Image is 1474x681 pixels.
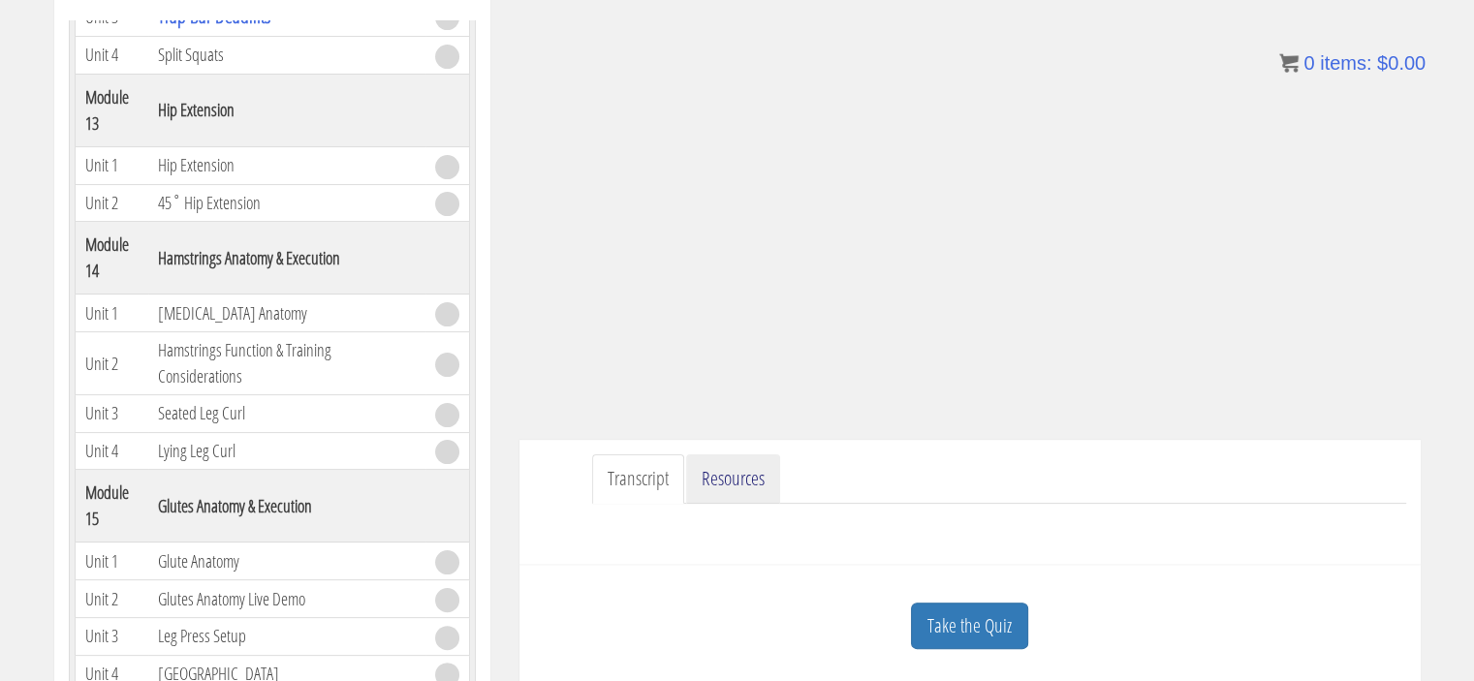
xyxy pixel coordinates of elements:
span: $ [1377,52,1388,74]
td: 45˚ Hip Extension [148,184,425,222]
span: 0 [1303,52,1314,74]
a: Take the Quiz [911,603,1028,650]
img: icon11.png [1279,53,1299,73]
td: Unit 1 [75,146,148,184]
bdi: 0.00 [1377,52,1426,74]
a: 0 items: $0.00 [1279,52,1426,74]
th: Hamstrings Anatomy & Execution [148,222,425,294]
td: Lying Leg Curl [148,432,425,470]
td: Unit 1 [75,542,148,580]
th: Module 13 [75,74,148,146]
td: [MEDICAL_DATA] Anatomy [148,294,425,332]
td: Unit 1 [75,294,148,332]
td: Glutes Anatomy Live Demo [148,580,425,618]
a: Transcript [592,454,684,504]
td: Unit 3 [75,617,148,655]
td: Split Squats [148,37,425,75]
td: Unit 4 [75,37,148,75]
th: Hip Extension [148,74,425,146]
span: items: [1320,52,1371,74]
td: Hamstrings Function & Training Considerations [148,332,425,395]
th: Glutes Anatomy & Execution [148,470,425,542]
td: Seated Leg Curl [148,395,425,433]
td: Unit 4 [75,432,148,470]
td: Unit 2 [75,184,148,222]
th: Module 15 [75,470,148,542]
td: Unit 2 [75,332,148,395]
td: Glute Anatomy [148,542,425,580]
td: Unit 3 [75,395,148,433]
td: Leg Press Setup [148,617,425,655]
th: Module 14 [75,222,148,294]
td: Hip Extension [148,146,425,184]
a: Resources [686,454,780,504]
td: Unit 2 [75,580,148,618]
